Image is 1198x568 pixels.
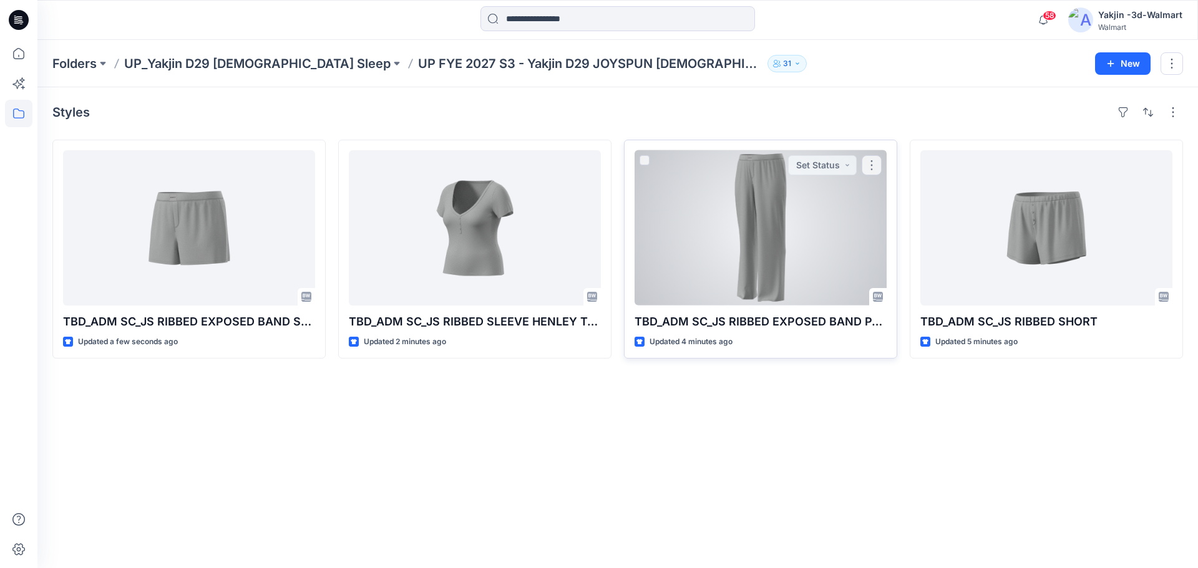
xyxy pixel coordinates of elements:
p: Updated 2 minutes ago [364,335,446,349]
p: TBD_ADM SC_JS RIBBED SLEEVE HENLEY TOP [349,313,601,330]
button: 31 [767,55,807,72]
p: TBD_ADM SC_JS RIBBED EXPOSED BAND PANT [635,313,887,330]
h4: Styles [52,105,90,120]
p: 31 [783,57,791,70]
p: Updated a few seconds ago [78,335,178,349]
a: TBD_ADM SC_JS RIBBED SLEEVE HENLEY TOP [349,150,601,306]
p: Updated 4 minutes ago [650,335,733,349]
button: New [1095,52,1151,75]
p: TBD_ADM SC_JS RIBBED EXPOSED BAND SHORT [63,313,315,330]
a: TBD_ADM SC_JS RIBBED SHORT [920,150,1172,306]
div: Walmart [1098,22,1182,32]
p: UP FYE 2027 S3 - Yakjin D29 JOYSPUN [DEMOGRAPHIC_DATA] Sleepwear [418,55,762,72]
p: TBD_ADM SC_JS RIBBED SHORT [920,313,1172,330]
div: Yakjin -3d-Walmart [1098,7,1182,22]
img: avatar [1068,7,1093,32]
a: Folders [52,55,97,72]
a: TBD_ADM SC_JS RIBBED EXPOSED BAND SHORT [63,150,315,306]
a: UP_Yakjin D29 [DEMOGRAPHIC_DATA] Sleep [124,55,391,72]
span: 58 [1043,11,1056,21]
p: Updated 5 minutes ago [935,335,1018,349]
a: TBD_ADM SC_JS RIBBED EXPOSED BAND PANT [635,150,887,306]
